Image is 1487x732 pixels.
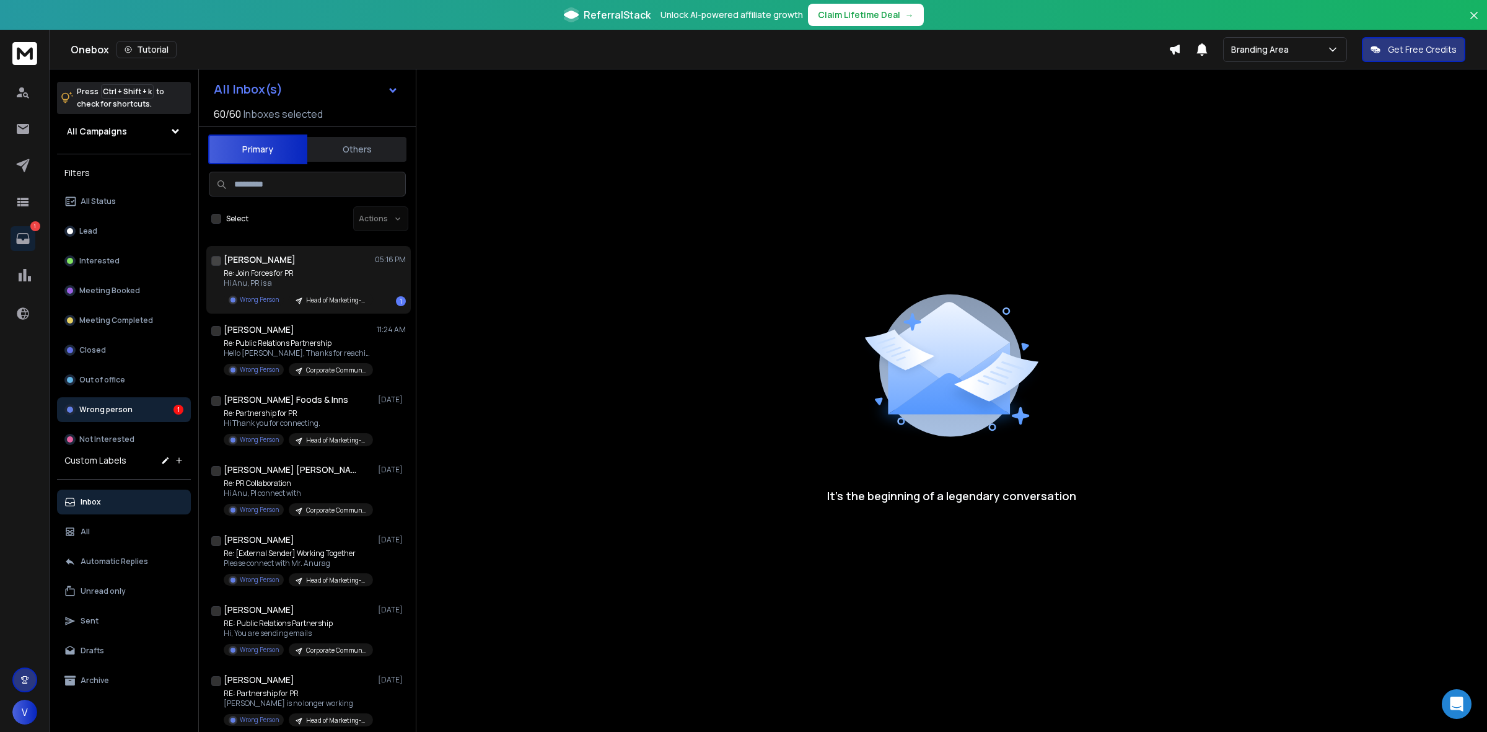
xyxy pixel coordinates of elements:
[57,338,191,363] button: Closed
[79,405,133,415] p: Wrong person
[224,418,372,428] p: Hi Thank you for connecting.
[57,519,191,544] button: All
[306,576,366,585] p: Head of Marketing-Campaign-Sep-1
[79,434,134,444] p: Not Interested
[224,604,294,616] h1: [PERSON_NAME]
[905,9,914,21] span: →
[224,338,372,348] p: Re: Public Relations Partnership
[81,497,101,507] p: Inbox
[214,107,241,121] span: 60 / 60
[240,575,279,584] p: Wrong Person
[224,619,372,628] p: RE: Public Relations Partnership
[224,324,294,336] h1: [PERSON_NAME]
[79,345,106,355] p: Closed
[11,226,35,251] a: 1
[243,107,323,121] h3: Inboxes selected
[57,668,191,693] button: Archive
[224,464,360,476] h1: [PERSON_NAME] [PERSON_NAME]
[224,534,294,546] h1: [PERSON_NAME]
[306,436,366,445] p: Head of Marketing-Campaign-Sep-1
[378,675,406,685] p: [DATE]
[57,249,191,273] button: Interested
[79,375,125,385] p: Out of office
[224,348,372,358] p: Hello [PERSON_NAME], Thanks for reaching
[116,41,177,58] button: Tutorial
[224,628,372,638] p: Hi, You are sending emails
[64,454,126,467] h3: Custom Labels
[12,700,37,725] button: V
[224,549,372,558] p: Re: [External Sender] Working Together
[30,221,40,231] p: 1
[660,9,803,21] p: Unlock AI-powered affiliate growth
[240,645,279,655] p: Wrong Person
[240,715,279,725] p: Wrong Person
[57,609,191,633] button: Sent
[224,699,372,708] p: [PERSON_NAME] is no longer working
[81,557,148,567] p: Automatic Replies
[77,86,164,110] p: Press to check for shortcuts.
[57,638,191,663] button: Drafts
[57,219,191,244] button: Lead
[378,465,406,475] p: [DATE]
[57,397,191,422] button: Wrong person1
[81,616,99,626] p: Sent
[81,586,126,596] p: Unread only
[1388,43,1457,56] p: Get Free Credits
[79,226,97,236] p: Lead
[396,296,406,306] div: 1
[79,256,120,266] p: Interested
[307,136,406,163] button: Others
[240,295,279,304] p: Wrong Person
[240,505,279,514] p: Wrong Person
[67,125,127,138] h1: All Campaigns
[1466,7,1482,37] button: Close banner
[1442,689,1472,719] div: Open Intercom Messenger
[224,394,348,406] h1: [PERSON_NAME] Foods & Inns
[306,506,366,515] p: Corporate Communications-Campaign-Sep-1
[378,535,406,545] p: [DATE]
[81,676,109,686] p: Archive
[224,254,296,266] h1: [PERSON_NAME]
[306,366,366,375] p: Corporate Communications-Campaign-Sep-1
[375,255,406,265] p: 05:16 PM
[57,164,191,182] h3: Filters
[57,278,191,303] button: Meeting Booked
[204,77,408,102] button: All Inbox(s)
[224,558,372,568] p: Please connect with Mr. Anurag
[1362,37,1465,62] button: Get Free Credits
[224,689,372,699] p: RE: Partnership for PR
[226,214,248,224] label: Select
[79,315,153,325] p: Meeting Completed
[377,325,406,335] p: 11:24 AM
[224,408,372,418] p: Re: Partnership for PR
[584,7,651,22] span: ReferralStack
[378,605,406,615] p: [DATE]
[57,549,191,574] button: Automatic Replies
[71,41,1169,58] div: Onebox
[57,427,191,452] button: Not Interested
[101,84,154,99] span: Ctrl + Shift + k
[57,308,191,333] button: Meeting Completed
[378,395,406,405] p: [DATE]
[306,716,366,725] p: Head of Marketing-Campaign-Sep-1
[208,134,307,164] button: Primary
[240,365,279,374] p: Wrong Person
[224,674,294,686] h1: [PERSON_NAME]
[808,4,924,26] button: Claim Lifetime Deal→
[173,405,183,415] div: 1
[1231,43,1294,56] p: Branding Area
[827,487,1076,505] p: It’s the beginning of a legendary conversation
[57,368,191,392] button: Out of office
[224,268,372,278] p: Re: Join Forces for PR
[57,189,191,214] button: All Status
[224,478,372,488] p: Re: PR Collaboration
[214,83,283,95] h1: All Inbox(s)
[81,646,104,656] p: Drafts
[81,196,116,206] p: All Status
[57,119,191,144] button: All Campaigns
[57,490,191,514] button: Inbox
[81,527,90,537] p: All
[224,488,372,498] p: Hi Anu, Pl connect with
